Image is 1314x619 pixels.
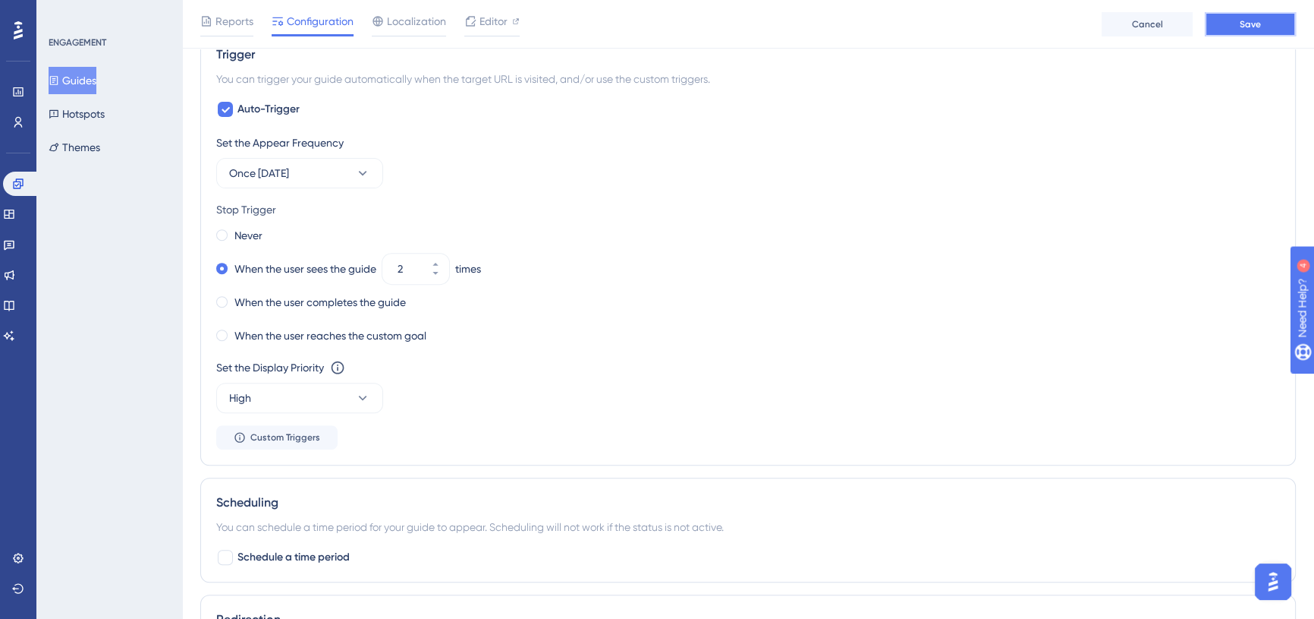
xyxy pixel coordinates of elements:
[49,100,105,128] button: Hotspots
[216,358,324,377] div: Set the Display Priority
[234,260,376,278] label: When the user sees the guide
[216,158,383,188] button: Once [DATE]
[216,201,1280,219] div: Stop Trigger
[216,494,1280,512] div: Scheduling
[455,260,481,278] div: times
[216,70,1280,88] div: You can trigger your guide automatically when the target URL is visited, and/or use the custom tr...
[1205,12,1296,36] button: Save
[49,36,106,49] div: ENGAGEMENT
[1240,18,1261,30] span: Save
[234,327,426,345] label: When the user reaches the custom goal
[49,67,96,94] button: Guides
[215,12,253,30] span: Reports
[1250,559,1296,605] iframe: UserGuiding AI Assistant Launcher
[287,12,354,30] span: Configuration
[237,100,300,118] span: Auto-Trigger
[49,134,100,161] button: Themes
[229,389,251,407] span: High
[250,431,320,444] span: Custom Triggers
[234,293,406,311] label: When the user completes the guide
[216,383,383,413] button: High
[216,46,1280,64] div: Trigger
[216,518,1280,536] div: You can schedule a time period for your guide to appear. Scheduling will not work if the status i...
[1132,18,1163,30] span: Cancel
[36,4,95,22] span: Need Help?
[479,12,508,30] span: Editor
[234,226,262,245] label: Never
[105,8,110,20] div: 4
[1102,12,1193,36] button: Cancel
[387,12,446,30] span: Localization
[229,164,289,182] span: Once [DATE]
[216,134,1280,152] div: Set the Appear Frequency
[216,425,338,450] button: Custom Triggers
[237,548,350,567] span: Schedule a time period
